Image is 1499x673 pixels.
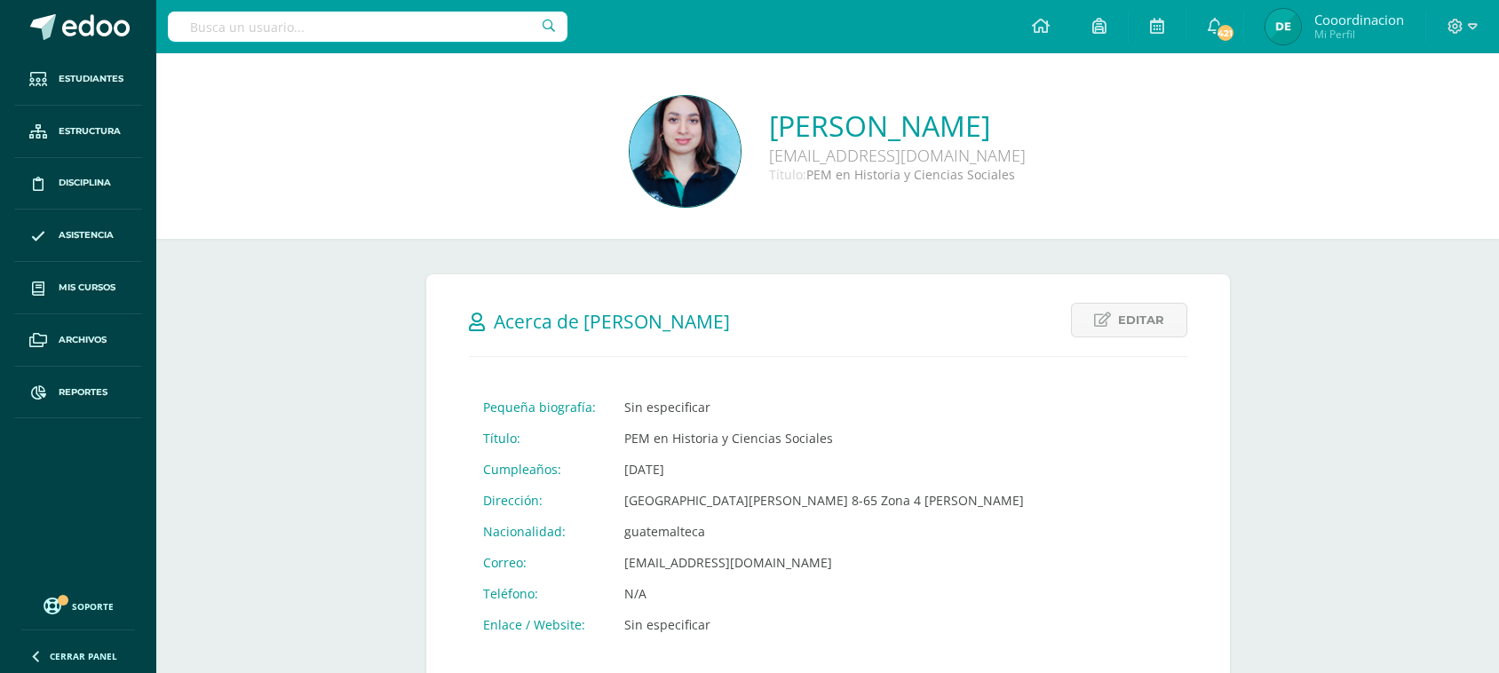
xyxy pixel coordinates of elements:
[1265,9,1301,44] img: 5b2783ad3a22ae473dcaf132f569719c.png
[610,392,1038,423] td: Sin especificar
[610,547,1038,578] td: [EMAIL_ADDRESS][DOMAIN_NAME]
[469,578,610,609] td: Teléfono:
[769,145,1026,166] div: [EMAIL_ADDRESS][DOMAIN_NAME]
[14,53,142,106] a: Estudiantes
[469,423,610,454] td: Título:
[1071,303,1187,337] a: Editar
[469,547,610,578] td: Correo:
[72,600,114,613] span: Soporte
[14,158,142,210] a: Disciplina
[610,609,1038,640] td: Sin especificar
[610,454,1038,485] td: [DATE]
[1314,11,1404,28] span: Cooordinacion
[168,12,567,42] input: Busca un usuario...
[14,367,142,419] a: Reportes
[21,593,135,617] a: Soporte
[1118,304,1164,336] span: Editar
[59,72,123,86] span: Estudiantes
[14,210,142,262] a: Asistencia
[630,96,741,207] img: b380f505ad229299268ade678db73451.png
[14,262,142,314] a: Mis cursos
[769,166,806,183] span: Título:
[59,124,121,139] span: Estructura
[610,423,1038,454] td: PEM en Historia y Ciencias Sociales
[610,578,1038,609] td: N/A
[469,609,610,640] td: Enlace / Website:
[469,392,610,423] td: Pequeña biografía:
[14,314,142,367] a: Archivos
[59,385,107,400] span: Reportes
[769,107,1026,145] a: [PERSON_NAME]
[14,106,142,158] a: Estructura
[59,176,111,190] span: Disciplina
[610,485,1038,516] td: [GEOGRAPHIC_DATA][PERSON_NAME] 8-65 Zona 4 [PERSON_NAME]
[1314,27,1404,42] span: Mi Perfil
[469,454,610,485] td: Cumpleaños:
[806,166,1015,183] span: PEM en Historia y Ciencias Sociales
[1215,23,1234,43] span: 421
[469,516,610,547] td: Nacionalidad:
[610,516,1038,547] td: guatemalteca
[469,485,610,516] td: Dirección:
[59,228,114,242] span: Asistencia
[59,281,115,295] span: Mis cursos
[59,333,107,347] span: Archivos
[50,650,117,662] span: Cerrar panel
[494,309,730,334] span: Acerca de [PERSON_NAME]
